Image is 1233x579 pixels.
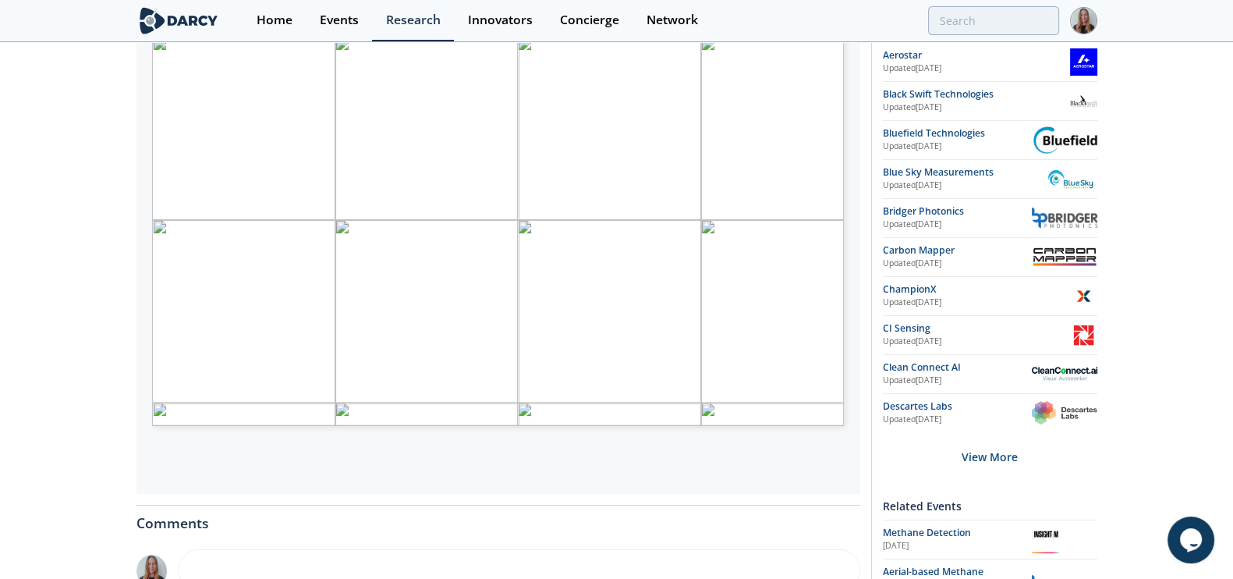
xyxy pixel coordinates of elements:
[136,7,221,34] img: logo-wide.svg
[883,540,1021,552] div: [DATE]
[883,126,1097,154] a: Bluefield Technologies Updated[DATE] Bluefield Technologies
[883,101,1070,114] div: Updated [DATE]
[386,14,441,27] div: Research
[1070,87,1097,115] img: Black Swift Technologies
[1070,7,1097,34] img: Profile
[883,87,1097,115] a: Black Swift Technologies Updated[DATE] Black Swift Technologies
[1032,401,1097,425] img: Descartes Labs
[883,165,1043,179] div: Blue Sky Measurements
[883,126,1034,140] div: Bluefield Technologies
[647,14,698,27] div: Network
[883,218,1032,231] div: Updated [DATE]
[883,282,1070,297] div: ChampionX
[928,6,1059,35] input: Advanced Search
[883,243,1032,258] div: Carbon Mapper
[1032,367,1097,381] img: Clean Connect AI
[883,62,1070,75] div: Updated [DATE]
[1070,48,1097,76] img: Aerostar
[883,321,1070,336] div: CI Sensing
[136,506,860,531] div: Comments
[883,526,1097,553] a: Methane Detection [DATE] Insight M
[468,14,533,27] div: Innovators
[1043,165,1097,193] img: Blue Sky Measurements
[883,165,1097,193] a: Blue Sky Measurements Updated[DATE] Blue Sky Measurements
[883,258,1032,270] div: Updated [DATE]
[883,361,1032,375] div: Clean Connect AI
[883,400,1032,414] div: Descartes Labs
[883,432,1097,481] div: View More
[1032,526,1059,553] img: Insight M
[883,414,1032,426] div: Updated [DATE]
[883,204,1097,232] a: Bridger Photonics Updated[DATE] Bridger Photonics
[883,48,1070,62] div: Aerostar
[1070,282,1097,310] img: ChampionX
[883,140,1034,153] div: Updated [DATE]
[883,282,1097,310] a: ChampionX Updated[DATE] ChampionX
[883,297,1070,309] div: Updated [DATE]
[883,48,1097,76] a: Aerostar Updated[DATE] Aerostar
[883,179,1043,192] div: Updated [DATE]
[883,526,971,539] span: Methane Detection
[883,243,1097,271] a: Carbon Mapper Updated[DATE] Carbon Mapper
[883,204,1032,218] div: Bridger Photonics
[560,14,619,27] div: Concierge
[1167,517,1217,563] iframe: chat widget
[257,14,292,27] div: Home
[320,14,359,27] div: Events
[1032,246,1097,268] img: Carbon Mapper
[883,400,1097,427] a: Descartes Labs Updated[DATE] Descartes Labs
[883,336,1070,348] div: Updated [DATE]
[883,361,1097,388] a: Clean Connect AI Updated[DATE] Clean Connect AI
[883,492,1097,520] div: Related Events
[883,87,1070,101] div: Black Swift Technologies
[883,375,1032,387] div: Updated [DATE]
[1033,126,1097,154] img: Bluefield Technologies
[883,321,1097,349] a: CI Sensing Updated[DATE] CI Sensing
[1032,208,1097,227] img: Bridger Photonics
[1070,321,1097,349] img: CI Sensing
